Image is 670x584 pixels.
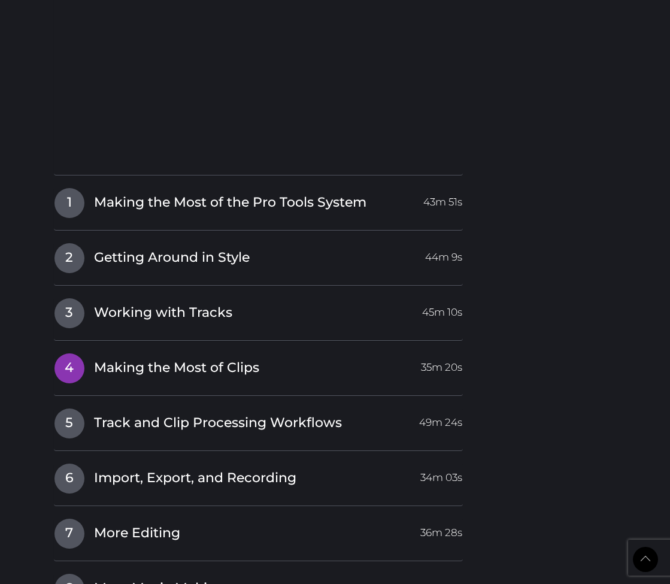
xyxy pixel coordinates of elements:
a: Back to Top [633,547,658,572]
span: Making the Most of the Pro Tools System [94,193,366,212]
span: 45m 10s [422,298,462,320]
span: More Editing [94,524,180,543]
span: Getting Around in Style [94,249,250,267]
a: 3Working with Tracks45m 10s [54,298,463,323]
span: 35m 20s [421,353,462,375]
span: Import, Export, and Recording [94,469,296,488]
a: 5Track and Clip Processing Workflows49m 24s [54,408,463,433]
span: 7 [54,519,84,549]
span: 1 [54,188,84,218]
span: 49m 24s [419,409,462,430]
span: 3 [54,298,84,328]
a: 1Making the Most of the Pro Tools System43m 51s [54,187,463,213]
span: 36m 28s [420,519,462,540]
span: 5 [54,409,84,438]
a: 4Making the Most of Clips35m 20s [54,353,463,378]
a: 2Getting Around in Style44m 9s [54,243,463,268]
span: Working with Tracks [94,304,232,322]
a: 7More Editing36m 28s [54,518,463,543]
a: 6Import, Export, and Recording34m 03s [54,463,463,488]
span: 2 [54,243,84,273]
span: 4 [54,353,84,383]
span: Track and Clip Processing Workflows [94,414,342,432]
span: 44m 9s [425,243,462,265]
span: 43m 51s [423,188,462,210]
span: Making the Most of Clips [94,359,259,377]
span: 6 [54,464,84,494]
span: 34m 03s [420,464,462,485]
